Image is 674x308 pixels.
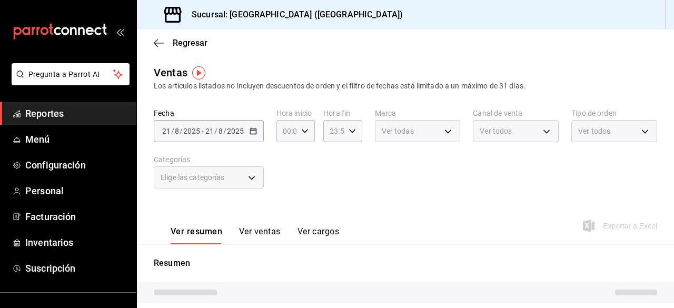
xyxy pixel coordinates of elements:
[154,257,657,270] p: Resumen
[171,226,222,244] button: Ver resumen
[375,110,461,117] label: Marca
[161,172,225,183] span: Elige las categorías
[154,81,657,92] div: Los artículos listados no incluyen descuentos de orden y el filtro de fechas está limitado a un m...
[180,127,183,135] span: /
[192,66,205,80] img: Tooltip marker
[154,38,207,48] button: Regresar
[28,69,113,80] span: Pregunta a Parrot AI
[323,110,362,117] label: Hora fin
[173,38,207,48] span: Regresar
[226,127,244,135] input: ----
[223,127,226,135] span: /
[183,8,403,21] h3: Sucursal: [GEOGRAPHIC_DATA] ([GEOGRAPHIC_DATA])
[25,106,128,121] span: Reportes
[25,210,128,224] span: Facturación
[239,226,281,244] button: Ver ventas
[25,235,128,250] span: Inventarios
[171,226,339,244] div: navigation tabs
[202,127,204,135] span: -
[218,127,223,135] input: --
[25,184,128,198] span: Personal
[154,110,264,117] label: Fecha
[578,126,610,136] span: Ver todos
[480,126,512,136] span: Ver todos
[382,126,414,136] span: Ver todas
[12,63,130,85] button: Pregunta a Parrot AI
[171,127,174,135] span: /
[25,158,128,172] span: Configuración
[154,156,264,163] label: Categorías
[214,127,217,135] span: /
[162,127,171,135] input: --
[473,110,559,117] label: Canal de venta
[7,76,130,87] a: Pregunta a Parrot AI
[205,127,214,135] input: --
[183,127,201,135] input: ----
[298,226,340,244] button: Ver cargos
[174,127,180,135] input: --
[25,132,128,146] span: Menú
[116,27,124,36] button: open_drawer_menu
[25,261,128,275] span: Suscripción
[154,65,187,81] div: Ventas
[276,110,315,117] label: Hora inicio
[571,110,657,117] label: Tipo de orden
